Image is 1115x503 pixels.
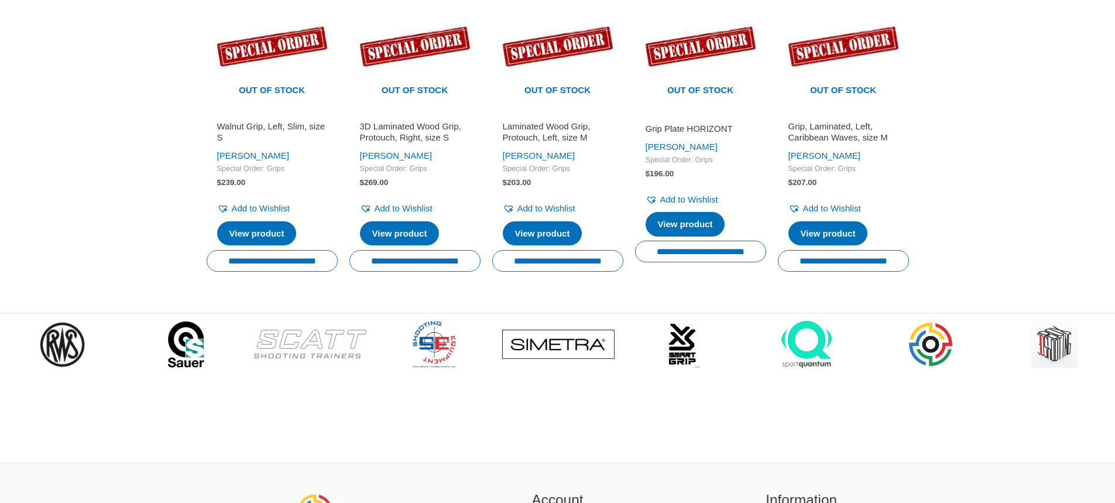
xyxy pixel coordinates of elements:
a: Add to Wishlist [217,200,290,217]
bdi: 207.00 [788,178,817,187]
a: Read more about “Grip Plate HORIZONT” [646,212,725,237]
a: Read more about “Grip, Laminated, Left, Caribbean Waves, size M” [788,221,868,246]
span: $ [360,178,365,187]
span: Out of stock [358,78,472,105]
a: [PERSON_NAME] [217,150,289,160]
a: Add to Wishlist [360,200,433,217]
h2: 3D Laminated Wood Grip, Protouch, Right, size S [360,121,470,143]
span: $ [646,169,650,178]
span: $ [788,178,793,187]
span: Add to Wishlist [232,203,290,213]
a: Read more about “3D Laminated Wood Grip, Protouch, Right, size S” [360,221,440,246]
span: Add to Wishlist [660,194,718,204]
a: [PERSON_NAME] [503,150,575,160]
a: Read more about “Laminated Wood Grip, Protouch, Left, size M” [503,221,582,246]
span: Special Order: Grips [217,164,327,174]
span: Special Order: Grips [646,155,756,165]
span: Special Order: Grips [788,164,898,174]
h2: Grip, Laminated, Left, Caribbean Waves, size M [788,121,898,143]
bdi: 203.00 [503,178,531,187]
a: Add to Wishlist [788,200,861,217]
a: [PERSON_NAME] [788,150,860,160]
h2: Walnut Grip, Left, Slim, size S [217,121,327,143]
a: [PERSON_NAME] [646,142,718,152]
a: Laminated Wood Grip, Protouch, Left, size M [503,121,613,148]
a: [PERSON_NAME] [360,150,432,160]
h2: Grip Plate HORIZONT [646,123,756,135]
span: $ [503,178,507,187]
span: $ [217,178,222,187]
span: Out of stock [215,78,329,105]
bdi: 196.00 [646,169,674,178]
bdi: 269.00 [360,178,389,187]
a: Add to Wishlist [503,200,575,217]
a: Grip Plate HORIZONT [646,123,756,139]
bdi: 239.00 [217,178,246,187]
a: Add to Wishlist [646,191,718,208]
h2: Laminated Wood Grip, Protouch, Left, size M [503,121,613,143]
a: Grip, Laminated, Left, Caribbean Waves, size M [788,121,898,148]
span: Special Order: Grips [360,164,470,174]
a: Read more about “Walnut Grip, Left, Slim, size S” [217,221,297,246]
span: Out of stock [787,78,900,105]
span: Add to Wishlist [517,203,575,213]
span: Add to Wishlist [375,203,433,213]
span: Special Order: Grips [503,164,613,174]
span: Add to Wishlist [803,203,861,213]
span: Out of stock [501,78,615,105]
a: Walnut Grip, Left, Slim, size S [217,121,327,148]
a: 3D Laminated Wood Grip, Protouch, Right, size S [360,121,470,148]
span: Out of stock [644,78,757,105]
